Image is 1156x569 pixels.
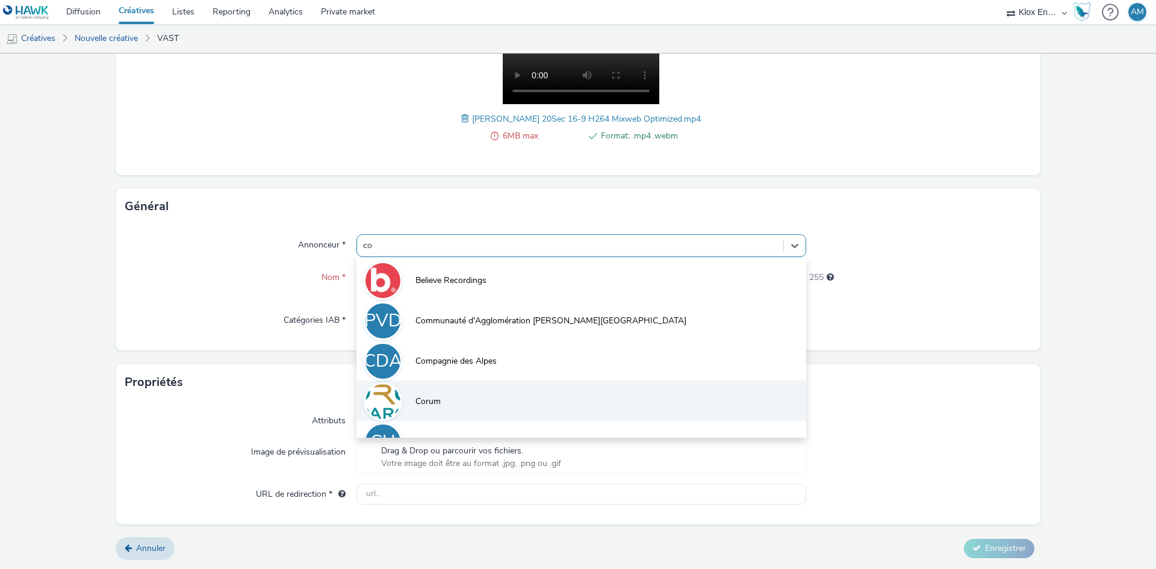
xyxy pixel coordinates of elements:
span: Annuler [136,543,166,554]
span: Cotentin Unique [415,436,476,448]
span: Format: .mp4 .webm [601,129,678,143]
label: Catégories IAB * [279,309,350,326]
h3: Général [125,197,169,216]
span: Believe Recordings [415,275,486,287]
h3: Propriétés [125,373,183,391]
div: CDA [364,344,402,378]
div: CDPVDLM [339,304,426,338]
div: AM [1131,3,1144,21]
span: Drag & Drop ou parcourir vos fichiers. [381,445,561,457]
label: Annonceur * [293,234,350,251]
span: Compagnie des Alpes [415,355,497,367]
img: Hawk Academy [1073,2,1091,22]
a: Annuler [116,537,175,560]
img: Believe Recordings [365,263,400,298]
span: Corum [415,396,441,408]
div: 255 caractères maximum [827,272,834,284]
span: [PERSON_NAME] 20Sec 16-9 H264 Mixweb Optimized.mp4 [472,113,701,125]
label: URL de redirection * [251,483,350,500]
img: Corum [365,384,400,419]
a: Hawk Academy [1073,2,1096,22]
label: Image de prévisualisation [246,441,350,458]
span: Votre image doit être au format .jpg, .png ou .gif [381,458,561,470]
input: url... [356,483,806,505]
div: L'URL de redirection sera utilisée comme URL de validation avec certains SSP et ce sera l'URL de ... [332,488,346,500]
label: Nom * [317,267,350,284]
button: Enregistrer [964,539,1034,558]
span: 6MB max [503,129,580,143]
img: mobile [6,33,18,45]
span: Communauté d'Agglomération [PERSON_NAME][GEOGRAPHIC_DATA] [415,315,686,327]
a: VAST [151,24,185,53]
span: Enregistrer [985,543,1026,554]
span: 255 [809,272,824,284]
label: Attributs [307,410,350,427]
a: Nouvelle créative [69,24,144,53]
div: CU [370,425,396,459]
img: undefined Logo [3,5,49,20]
